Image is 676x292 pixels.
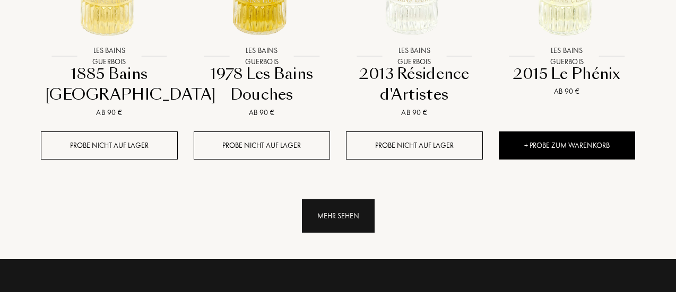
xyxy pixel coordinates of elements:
[503,86,631,97] div: Ab 90 €
[350,107,479,118] div: Ab 90 €
[302,199,375,233] div: Mehr sehen
[198,64,326,105] div: 1978 Les Bains Douches
[350,64,479,105] div: 2013 Résidence d'Artistes
[45,64,174,105] div: 1885 Bains [GEOGRAPHIC_DATA]
[45,107,174,118] div: Ab 90 €
[198,107,326,118] div: Ab 90 €
[194,131,331,160] div: Probe nicht auf Lager
[499,131,636,160] div: + Probe zum Warenkorb
[346,131,483,160] div: Probe nicht auf Lager
[503,64,631,84] div: 2015 Le Phénix
[41,131,178,160] div: Probe nicht auf Lager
